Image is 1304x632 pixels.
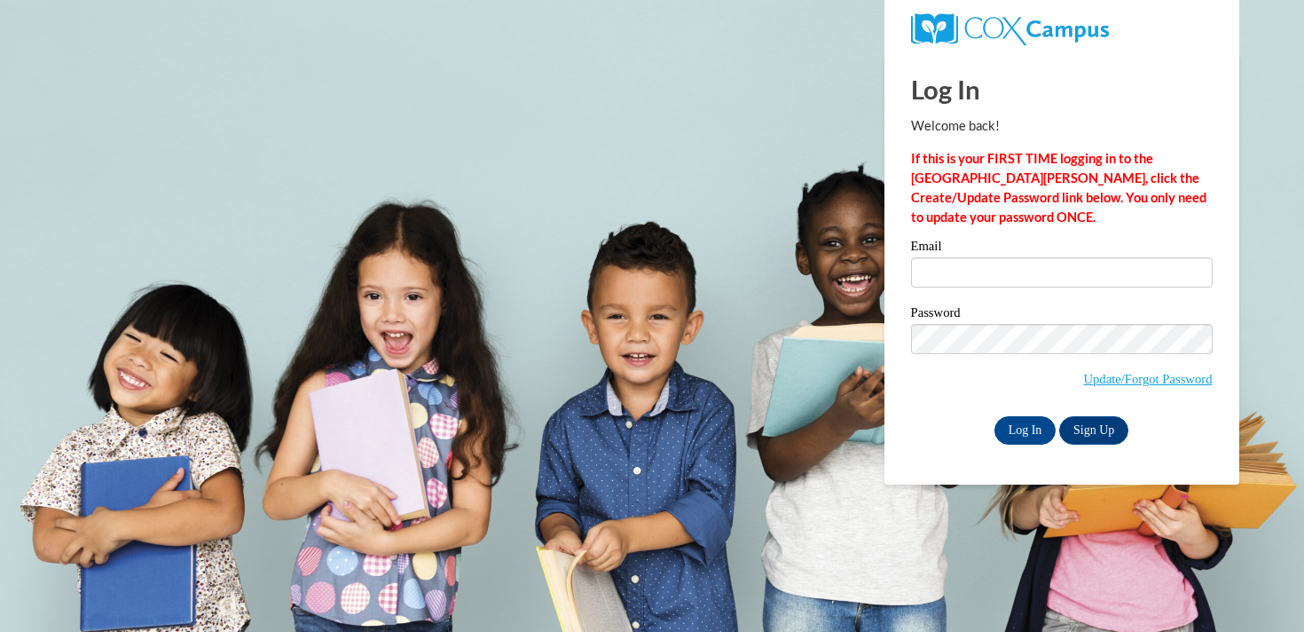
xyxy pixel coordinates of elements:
h1: Log In [911,71,1213,107]
a: Sign Up [1059,416,1128,445]
img: COX Campus [911,13,1109,45]
a: Update/Forgot Password [1083,372,1212,386]
label: Email [911,240,1213,257]
label: Password [911,306,1213,324]
strong: If this is your FIRST TIME logging in to the [GEOGRAPHIC_DATA][PERSON_NAME], click the Create/Upd... [911,151,1206,225]
input: Log In [994,416,1057,445]
p: Welcome back! [911,116,1213,136]
a: COX Campus [911,20,1109,36]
